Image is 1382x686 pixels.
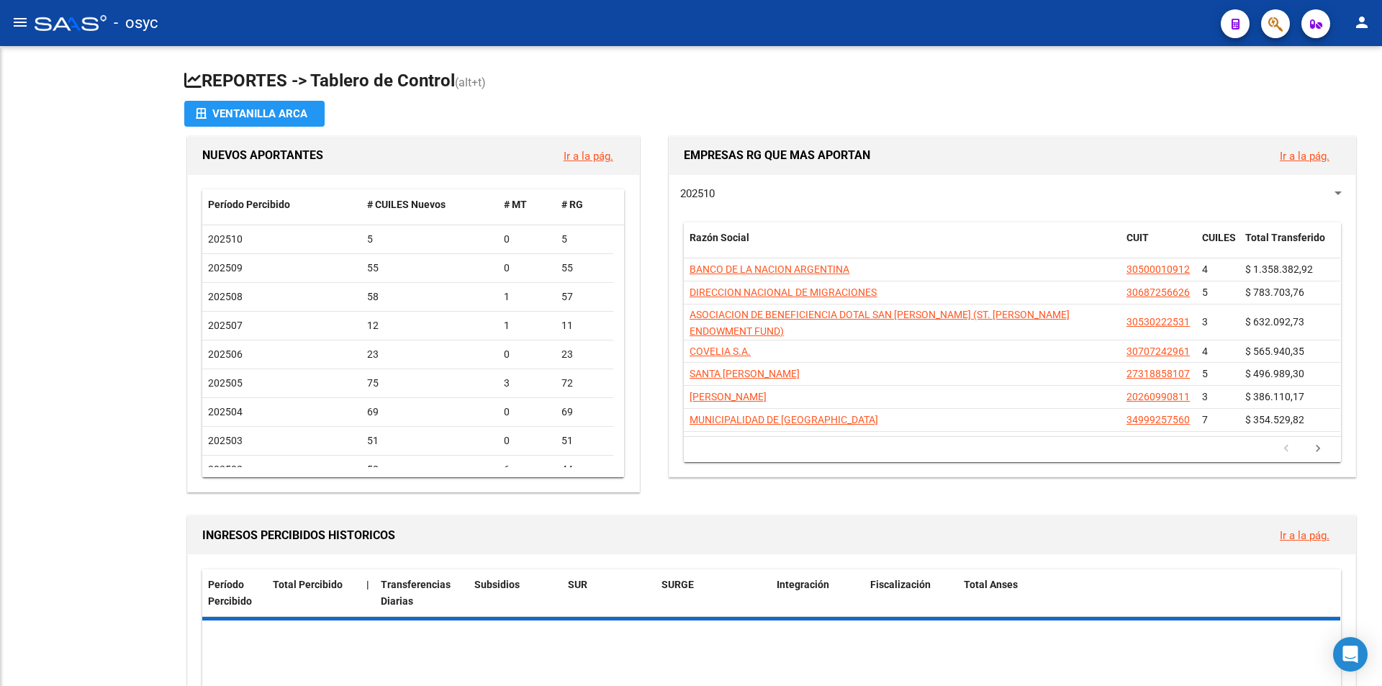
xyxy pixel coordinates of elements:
[1245,414,1304,425] span: $ 354.529,82
[1126,414,1190,425] span: 34999257560
[1126,346,1190,357] span: 30707242961
[661,579,694,590] span: SURGE
[1333,637,1368,672] div: Open Intercom Messenger
[1202,263,1208,275] span: 4
[114,7,158,39] span: - osyc
[504,375,550,392] div: 3
[1280,150,1329,163] a: Ir a la pág.
[367,346,493,363] div: 23
[690,309,1070,337] span: ASOCIACION DE BENEFICIENCIA DOTAL SAN [PERSON_NAME] (ST. [PERSON_NAME] ENDOWMENT FUND)
[361,569,375,617] datatable-header-cell: |
[684,148,870,162] span: EMPRESAS RG QUE MAS APORTAN
[561,461,608,478] div: 44
[964,579,1018,590] span: Total Anses
[771,569,864,617] datatable-header-cell: Integración
[208,377,243,389] span: 202505
[267,569,361,617] datatable-header-cell: Total Percibido
[1268,522,1341,549] button: Ir a la pág.
[690,232,749,243] span: Razón Social
[1268,143,1341,169] button: Ir a la pág.
[208,348,243,360] span: 202506
[690,263,849,275] span: BANCO DE LA NACION ARGENTINA
[777,579,829,590] span: Integración
[864,569,958,617] datatable-header-cell: Fiscalización
[208,464,243,475] span: 202502
[690,391,767,402] span: [PERSON_NAME]
[561,260,608,276] div: 55
[367,289,493,305] div: 58
[1245,391,1304,402] span: $ 386.110,17
[208,435,243,446] span: 202503
[870,579,931,590] span: Fiscalización
[202,569,267,617] datatable-header-cell: Período Percibido
[1121,222,1196,270] datatable-header-cell: CUIT
[367,317,493,334] div: 12
[690,286,877,298] span: DIRECCION NACIONAL DE MIGRACIONES
[1202,286,1208,298] span: 5
[366,579,369,590] span: |
[208,579,252,607] span: Período Percibido
[498,189,556,220] datatable-header-cell: # MT
[1245,232,1325,243] span: Total Transferido
[690,346,751,357] span: COVELIA S.A.
[12,14,29,31] mat-icon: menu
[690,368,800,379] span: SANTA [PERSON_NAME]
[1126,232,1149,243] span: CUIT
[381,579,451,607] span: Transferencias Diarias
[273,579,343,590] span: Total Percibido
[1202,316,1208,328] span: 3
[1196,222,1239,270] datatable-header-cell: CUILES
[367,404,493,420] div: 69
[367,260,493,276] div: 55
[504,346,550,363] div: 0
[958,569,1329,617] datatable-header-cell: Total Anses
[184,101,325,127] button: Ventanilla ARCA
[504,289,550,305] div: 1
[469,569,562,617] datatable-header-cell: Subsidios
[1304,441,1332,457] a: go to next page
[367,433,493,449] div: 51
[552,143,625,169] button: Ir a la pág.
[196,101,313,127] div: Ventanilla ARCA
[561,346,608,363] div: 23
[202,528,395,542] span: INGRESOS PERCIBIDOS HISTORICOS
[561,199,583,210] span: # RG
[361,189,499,220] datatable-header-cell: # CUILES Nuevos
[1126,286,1190,298] span: 30687256626
[684,222,1121,270] datatable-header-cell: Razón Social
[1126,263,1190,275] span: 30500010912
[208,199,290,210] span: Período Percibido
[184,69,1359,94] h1: REPORTES -> Tablero de Control
[1202,232,1236,243] span: CUILES
[208,262,243,274] span: 202509
[561,289,608,305] div: 57
[561,231,608,248] div: 5
[690,414,878,425] span: MUNICIPALIDAD DE [GEOGRAPHIC_DATA]
[504,260,550,276] div: 0
[375,569,469,617] datatable-header-cell: Transferencias Diarias
[504,433,550,449] div: 0
[504,199,527,210] span: # MT
[568,579,587,590] span: SUR
[1273,441,1300,457] a: go to previous page
[1245,286,1304,298] span: $ 783.703,76
[202,148,323,162] span: NUEVOS APORTANTES
[367,461,493,478] div: 50
[504,231,550,248] div: 0
[1126,391,1190,402] span: 20260990811
[1239,222,1340,270] datatable-header-cell: Total Transferido
[208,233,243,245] span: 202510
[1202,414,1208,425] span: 7
[208,406,243,418] span: 202504
[1245,316,1304,328] span: $ 632.092,73
[1202,346,1208,357] span: 4
[202,189,361,220] datatable-header-cell: Período Percibido
[1353,14,1370,31] mat-icon: person
[1245,346,1304,357] span: $ 565.940,35
[208,320,243,331] span: 202507
[562,569,656,617] datatable-header-cell: SUR
[504,317,550,334] div: 1
[504,461,550,478] div: 6
[556,189,613,220] datatable-header-cell: # RG
[561,375,608,392] div: 72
